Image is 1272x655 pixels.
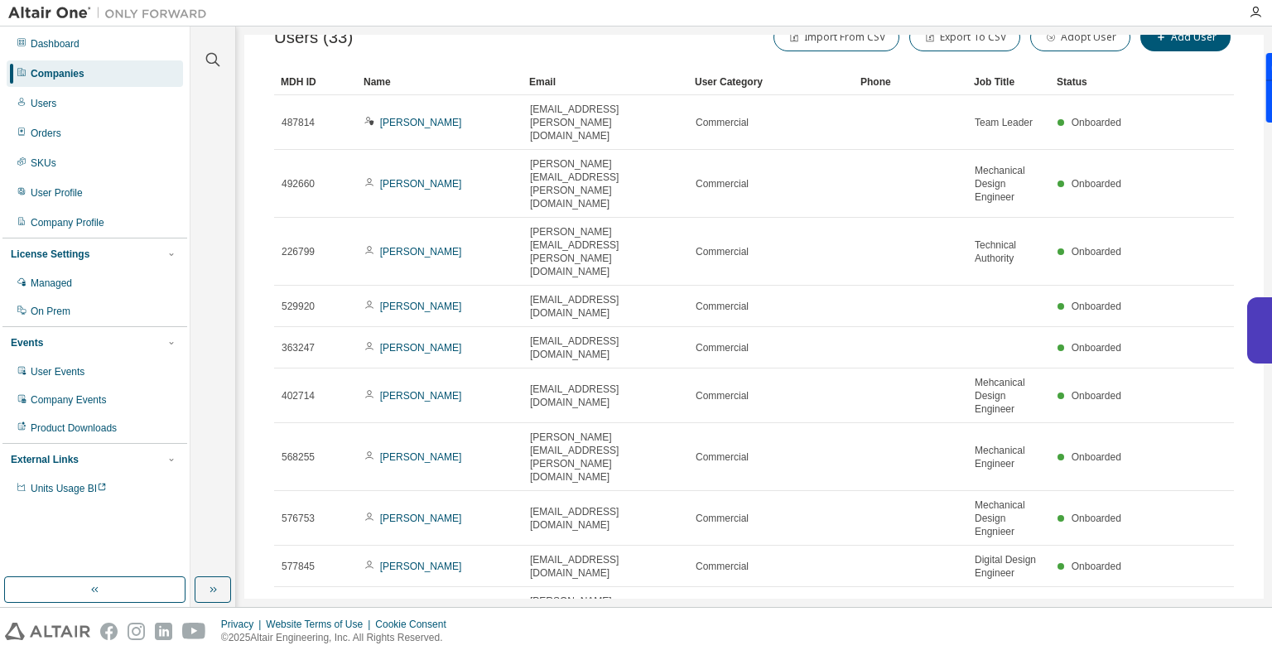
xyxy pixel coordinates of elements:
span: 576753 [282,512,315,525]
span: [PERSON_NAME][EMAIL_ADDRESS][PERSON_NAME][DOMAIN_NAME] [530,157,681,210]
span: Commercial [696,450,749,464]
img: Altair One [8,5,215,22]
p: © 2025 Altair Engineering, Inc. All Rights Reserved. [221,631,456,645]
a: [PERSON_NAME] [380,561,462,572]
span: Mechanical Design Engineer [975,164,1043,204]
span: Commercial [696,512,749,525]
div: External Links [11,453,79,466]
a: [PERSON_NAME] [380,451,462,463]
span: Mechanical Design Engnieer [975,498,1043,538]
span: Digital Design Engineer [975,553,1043,580]
button: Add User [1140,23,1231,51]
span: Commercial [696,300,749,313]
span: 487814 [282,116,315,129]
span: 226799 [282,245,315,258]
span: [EMAIL_ADDRESS][DOMAIN_NAME] [530,383,681,409]
span: Commercial [696,116,749,129]
div: Users [31,97,56,110]
span: Mechanical Engineer [975,444,1043,470]
span: 568255 [282,450,315,464]
span: [EMAIL_ADDRESS][DOMAIN_NAME] [530,293,681,320]
span: Onboarded [1072,513,1121,524]
div: User Profile [31,186,83,200]
span: Commercial [696,560,749,573]
button: Export To CSV [909,23,1020,51]
span: Onboarded [1072,451,1121,463]
img: linkedin.svg [155,623,172,640]
span: [PERSON_NAME][EMAIL_ADDRESS][DOMAIN_NAME] [530,595,681,634]
a: [PERSON_NAME] [380,178,462,190]
span: 363247 [282,341,315,354]
span: Onboarded [1072,342,1121,354]
span: Onboarded [1072,390,1121,402]
div: MDH ID [281,69,350,95]
div: Name [364,69,516,95]
div: User Category [695,69,847,95]
img: facebook.svg [100,623,118,640]
div: Product Downloads [31,421,117,435]
div: Events [11,336,43,349]
div: Managed [31,277,72,290]
span: Units Usage BI [31,483,107,494]
div: Companies [31,67,84,80]
span: Team Leader [975,116,1033,129]
a: [PERSON_NAME] [380,513,462,524]
div: License Settings [11,248,89,261]
span: Onboarded [1072,561,1121,572]
span: Commercial [696,389,749,402]
div: Job Title [974,69,1043,95]
span: Onboarded [1072,178,1121,190]
span: [PERSON_NAME][EMAIL_ADDRESS][PERSON_NAME][DOMAIN_NAME] [530,225,681,278]
div: Email [529,69,682,95]
div: User Events [31,365,84,378]
span: Technical Authority [975,238,1043,265]
span: Commercial [696,341,749,354]
a: [PERSON_NAME] [380,117,462,128]
img: youtube.svg [182,623,206,640]
span: Mehcanical Design Engineer [975,376,1043,416]
img: altair_logo.svg [5,623,90,640]
span: Users (33) [274,28,353,47]
img: instagram.svg [128,623,145,640]
button: Import From CSV [773,23,899,51]
span: Onboarded [1072,117,1121,128]
div: On Prem [31,305,70,318]
span: 577845 [282,560,315,573]
span: [EMAIL_ADDRESS][DOMAIN_NAME] [530,335,681,361]
a: [PERSON_NAME] [380,246,462,258]
span: Commercial [696,177,749,190]
span: [EMAIL_ADDRESS][PERSON_NAME][DOMAIN_NAME] [530,103,681,142]
span: Onboarded [1072,246,1121,258]
div: Orders [31,127,61,140]
span: Commercial [696,245,749,258]
div: SKUs [31,157,56,170]
div: Dashboard [31,37,79,51]
span: 492660 [282,177,315,190]
div: Website Terms of Use [266,618,375,631]
a: [PERSON_NAME] [380,342,462,354]
a: [PERSON_NAME] [380,301,462,312]
button: Adopt User [1030,23,1130,51]
div: Company Profile [31,216,104,229]
div: Company Events [31,393,106,407]
span: 402714 [282,389,315,402]
span: Onboarded [1072,301,1121,312]
span: [PERSON_NAME][EMAIL_ADDRESS][PERSON_NAME][DOMAIN_NAME] [530,431,681,484]
span: [EMAIL_ADDRESS][DOMAIN_NAME] [530,505,681,532]
div: Cookie Consent [375,618,455,631]
div: Phone [860,69,961,95]
div: Privacy [221,618,266,631]
span: [EMAIL_ADDRESS][DOMAIN_NAME] [530,553,681,580]
div: Status [1057,69,1126,95]
span: 529920 [282,300,315,313]
a: [PERSON_NAME] [380,390,462,402]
